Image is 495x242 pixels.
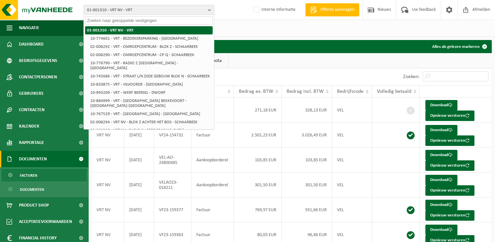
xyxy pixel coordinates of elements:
td: VF23-159377 [154,197,191,222]
td: 103,85 EUR [234,148,282,172]
span: Rapportage [19,134,44,151]
td: VRT NV [92,148,124,172]
span: Contracten [19,102,44,118]
td: VEL [332,123,372,148]
button: Alles als gelezen markeren [427,40,491,53]
span: Dashboard [19,36,44,52]
a: Download [425,150,457,160]
span: Bedrag incl. BTW [287,89,324,94]
span: Documenten [20,183,44,196]
a: Download [425,200,457,210]
span: Offerte aanvragen [319,7,356,13]
span: Gebruikers [19,85,44,102]
li: 02-008290 - VRT - OMROEPCENTRUM - CP Q - SCHAARBEEK [88,51,213,59]
a: Documenten [2,183,87,195]
td: [DATE] [124,197,154,222]
td: 3.026,49 EUR [282,123,332,148]
button: Opnieuw versturen [425,135,474,146]
a: Download [425,175,457,185]
a: Facturen [2,169,87,181]
a: Download [425,225,457,235]
td: VF24-154732 [154,123,191,148]
td: 931,66 EUR [282,197,332,222]
li: 10-745686 - VRT - STRAAT L/N ZIJDE GEBOUW BLOK N - SCHAARBEEK [88,72,213,80]
td: [DATE] [124,148,154,172]
li: 02-008292 - VRT - OMROEPCENTRUM - BLOK Z - SCHAARBEEK [88,43,213,51]
td: VRT NV [92,123,124,148]
li: 10-767529 - VRT - [GEOGRAPHIC_DATA] - [GEOGRAPHIC_DATA] [88,110,213,118]
td: VRT NV [92,197,124,222]
li: 10-993209 - VRT - WERF BEERSEL - DWORP [88,89,213,97]
td: Factuur [191,197,234,222]
li: 10-884999 - VRT - [GEOGRAPHIC_DATA] BEKKEVOORT - [GEOGRAPHIC_DATA]-[GEOGRAPHIC_DATA] [88,97,213,110]
span: Navigatie [19,20,39,36]
li: 10-820875 - VRT - VILVOORDE - [GEOGRAPHIC_DATA] [88,80,213,89]
span: Facturen [20,169,37,182]
td: VEL [332,197,372,222]
a: Offerte aanvragen [305,3,359,16]
td: VELAO23-018211 [154,172,191,197]
td: 301,50 EUR [282,172,332,197]
span: Kalender [19,118,39,134]
span: Bedrijfscode [337,89,363,94]
span: Acceptatievoorwaarden [19,213,72,230]
button: Opnieuw versturen [425,185,474,196]
td: [DATE] [124,172,154,197]
li: 10-774601 - VRT - BEZOEKERSPARKING - [GEOGRAPHIC_DATA] [88,34,213,43]
span: Volledig betaald [377,89,411,94]
span: Bedrijfsgegevens [19,52,57,69]
td: 2.501,23 EUR [234,123,282,148]
td: 769,97 EUR [234,197,282,222]
a: Download [425,100,457,111]
td: VRT NV [92,172,124,197]
td: VEL [332,172,372,197]
span: Contactpersonen [19,69,57,85]
td: Aankoopborderel [191,148,234,172]
label: Interne informatie [252,5,295,15]
span: Product Shop [19,197,49,213]
td: Aankoopborderel [191,172,234,197]
span: Bedrag ex. BTW [239,89,273,94]
strong: 01-001310 - VRT NV - VRT [87,28,133,32]
td: VEL [332,148,372,172]
li: 10-776790 - VRT - RADIO 2 [GEOGRAPHIC_DATA] - [GEOGRAPHIC_DATA] [88,59,213,72]
button: 01-001310 - VRT NV - VRT [83,5,214,15]
td: 271,18 EUR [234,98,282,123]
td: 328,13 EUR [282,98,332,123]
td: 301,50 EUR [234,172,282,197]
button: Opnieuw versturen [425,111,474,121]
button: Opnieuw versturen [425,210,474,221]
li: 02-008294 - VRT NV - BLOK Z ACHTER HET BOS - SCHAARBEEK [88,118,213,126]
li: 02-008295 - VRT NV - RADIO 2 - [GEOGRAPHIC_DATA] [88,126,213,134]
td: Factuur [191,123,234,148]
td: VEL [332,98,372,123]
label: Zoeken: [403,74,419,79]
td: 103,85 EUR [282,148,332,172]
input: Zoeken naar gekoppelde vestigingen [85,16,213,25]
td: [DATE] [124,123,154,148]
button: Opnieuw versturen [425,160,474,171]
span: 01-001310 - VRT NV - VRT [87,5,205,15]
span: Documenten [19,151,47,167]
td: VEL-AO-24800485 [154,148,191,172]
a: Download [425,125,457,135]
